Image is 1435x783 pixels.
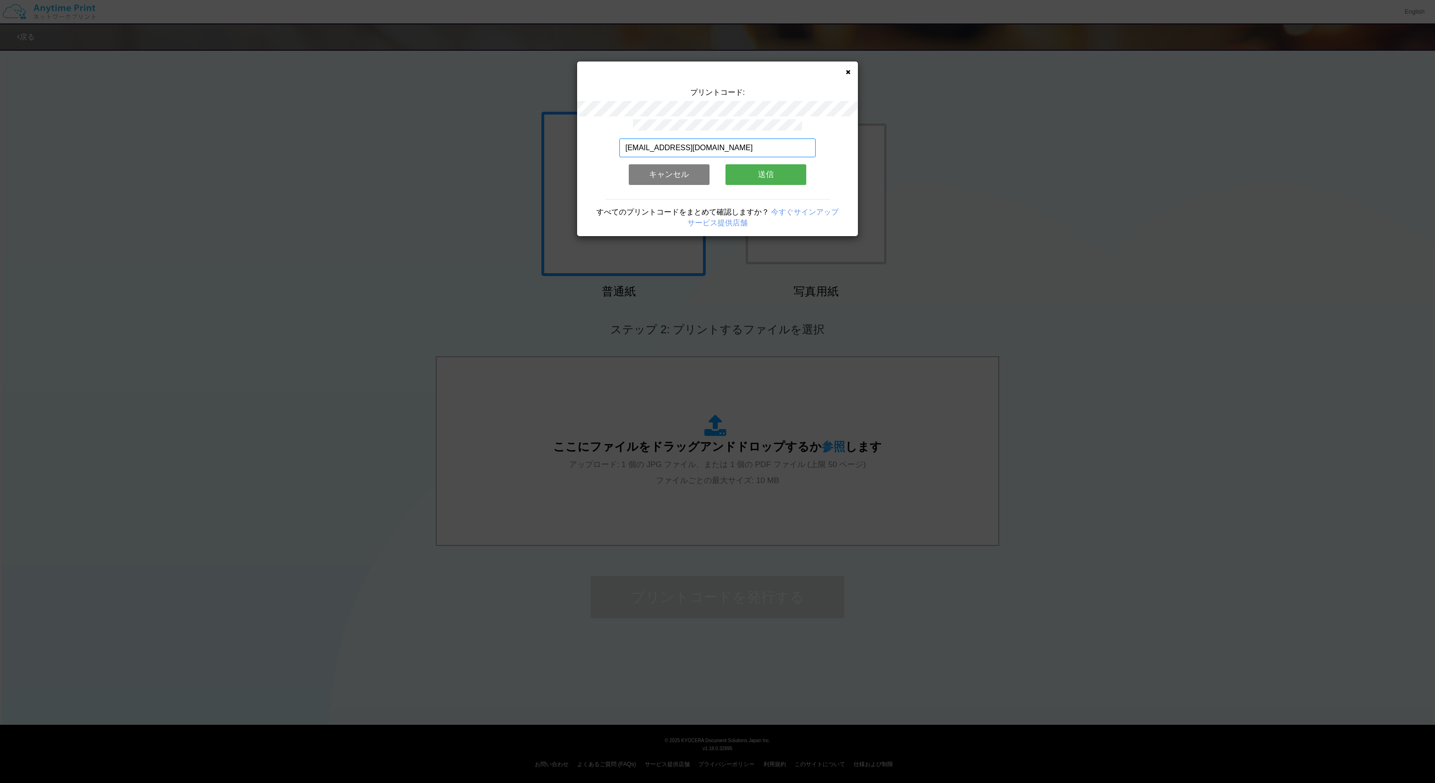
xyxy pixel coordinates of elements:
span: プリントコード: [690,88,745,96]
a: 今すぐサインアップ [771,208,839,216]
button: キャンセル [629,164,710,185]
span: すべてのプリントコードをまとめて確認しますか？ [596,208,769,216]
a: サービス提供店舗 [687,219,748,227]
input: メールアドレス [619,138,816,157]
button: 送信 [725,164,806,185]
